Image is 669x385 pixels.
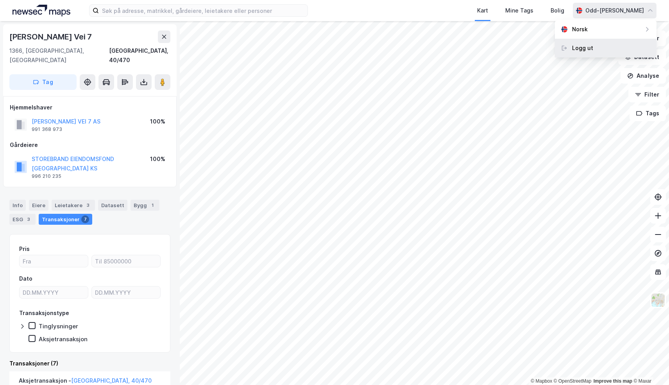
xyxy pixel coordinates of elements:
[9,200,26,211] div: Info
[621,68,666,84] button: Analyse
[9,359,170,368] div: Transaksjoner (7)
[630,106,666,121] button: Tags
[148,201,156,209] div: 1
[29,200,48,211] div: Eiere
[9,214,36,225] div: ESG
[554,378,592,384] a: OpenStreetMap
[39,335,88,343] div: Aksjetransaksjon
[25,215,32,223] div: 3
[9,30,93,43] div: [PERSON_NAME] Vei 7
[531,378,552,384] a: Mapbox
[20,255,88,267] input: Fra
[505,6,533,15] div: Mine Tags
[98,200,127,211] div: Datasett
[651,293,665,308] img: Z
[551,6,564,15] div: Bolig
[32,173,61,179] div: 996 210 235
[9,74,77,90] button: Tag
[628,87,666,102] button: Filter
[20,287,88,298] input: DD.MM.YYYY
[84,201,92,209] div: 3
[19,274,32,283] div: Dato
[630,347,669,385] iframe: Chat Widget
[572,43,593,53] div: Logg ut
[92,287,160,298] input: DD.MM.YYYY
[71,377,152,384] a: [GEOGRAPHIC_DATA], 40/470
[10,140,170,150] div: Gårdeiere
[585,6,644,15] div: Odd-[PERSON_NAME]
[594,378,632,384] a: Improve this map
[150,154,165,164] div: 100%
[52,200,95,211] div: Leietakere
[131,200,159,211] div: Bygg
[81,215,89,223] div: 7
[39,322,78,330] div: Tinglysninger
[39,214,92,225] div: Transaksjoner
[13,5,70,16] img: logo.a4113a55bc3d86da70a041830d287a7e.svg
[150,117,165,126] div: 100%
[19,244,30,254] div: Pris
[99,5,308,16] input: Søk på adresse, matrikkel, gårdeiere, leietakere eller personer
[92,255,160,267] input: Til 85000000
[19,308,69,318] div: Transaksjonstype
[32,126,62,133] div: 991 368 973
[9,46,109,65] div: 1366, [GEOGRAPHIC_DATA], [GEOGRAPHIC_DATA]
[109,46,170,65] div: [GEOGRAPHIC_DATA], 40/470
[477,6,488,15] div: Kart
[10,103,170,112] div: Hjemmelshaver
[572,25,588,34] div: Norsk
[630,347,669,385] div: Kontrollprogram for chat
